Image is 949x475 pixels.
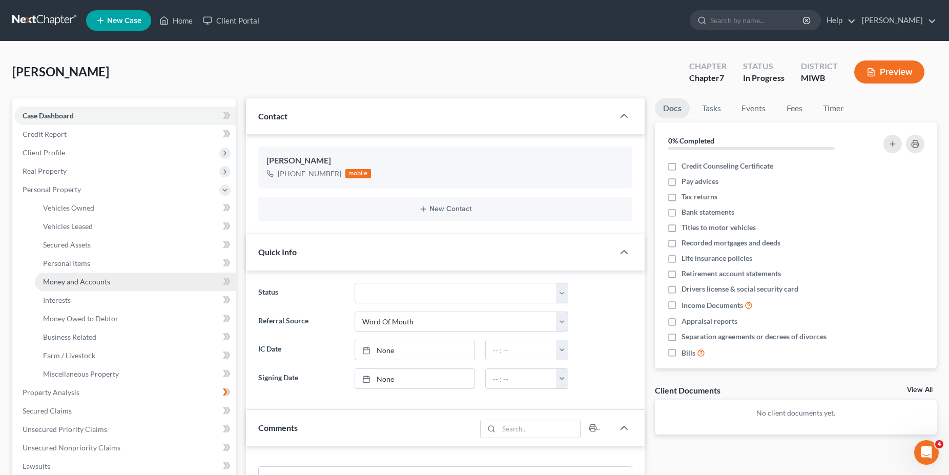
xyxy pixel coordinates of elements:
a: Money and Accounts [35,273,236,291]
a: Unsecured Priority Claims [14,420,236,439]
span: Drivers license & social security card [682,284,798,294]
span: Recorded mortgages and deeds [682,238,780,248]
span: Bills [682,348,695,358]
a: Miscellaneous Property [35,365,236,383]
span: Credit Counseling Certificate [682,161,773,171]
span: Contact [258,111,287,121]
a: Interests [35,291,236,309]
a: Unsecured Nonpriority Claims [14,439,236,457]
iframe: Intercom live chat [914,440,939,465]
span: Lawsuits [23,462,50,470]
a: Secured Claims [14,402,236,420]
div: Client Documents [655,385,720,396]
input: Search... [499,420,581,438]
span: Money Owed to Debtor [43,314,118,323]
label: Signing Date [253,368,349,389]
span: Vehicles Owned [43,203,94,212]
span: Secured Assets [43,240,91,249]
div: Status [743,60,785,72]
a: Help [821,11,856,30]
span: Life insurance policies [682,253,752,263]
a: Secured Assets [35,236,236,254]
span: Interests [43,296,71,304]
span: Retirement account statements [682,269,781,279]
span: Titles to motor vehicles [682,222,756,233]
a: Fees [778,98,811,118]
span: Money and Accounts [43,277,110,286]
a: Farm / Livestock [35,346,236,365]
span: [PERSON_NAME] [12,64,109,79]
div: District [801,60,838,72]
span: 4 [935,440,943,448]
input: Search by name... [710,11,804,30]
a: Events [733,98,774,118]
a: [PERSON_NAME] [857,11,936,30]
input: -- : -- [486,369,556,388]
div: [PERSON_NAME] [266,155,624,167]
span: Pay advices [682,176,718,187]
button: New Contact [266,205,624,213]
a: None [355,340,475,360]
span: Bank statements [682,207,734,217]
span: Comments [258,423,298,432]
label: Status [253,283,349,303]
a: Client Portal [198,11,264,30]
div: MIWB [801,72,838,84]
span: Miscellaneous Property [43,369,119,378]
span: Personal Items [43,259,90,267]
span: Appraisal reports [682,316,737,326]
div: mobile [345,169,371,178]
span: Credit Report [23,130,67,138]
strong: 0% Completed [668,136,714,145]
div: In Progress [743,72,785,84]
span: Farm / Livestock [43,351,95,360]
span: New Case [107,17,141,25]
span: Vehicles Leased [43,222,93,231]
span: Quick Info [258,247,297,257]
span: Personal Property [23,185,81,194]
label: IC Date [253,340,349,360]
a: Case Dashboard [14,107,236,125]
a: Money Owed to Debtor [35,309,236,328]
a: View All [907,386,933,394]
div: [PHONE_NUMBER] [278,169,341,179]
a: Vehicles Leased [35,217,236,236]
label: Referral Source [253,312,349,332]
span: Real Property [23,167,67,175]
div: Chapter [689,60,727,72]
span: Client Profile [23,148,65,157]
span: Income Documents [682,300,743,311]
span: Property Analysis [23,388,79,397]
a: Docs [655,98,690,118]
div: Chapter [689,72,727,84]
span: Unsecured Nonpriority Claims [23,443,120,452]
span: Case Dashboard [23,111,74,120]
a: Personal Items [35,254,236,273]
a: Tasks [694,98,729,118]
span: Separation agreements or decrees of divorces [682,332,827,342]
a: Business Related [35,328,236,346]
a: None [355,369,475,388]
button: Preview [854,60,924,84]
a: Vehicles Owned [35,199,236,217]
a: Home [154,11,198,30]
p: No client documents yet. [663,408,929,418]
span: Business Related [43,333,96,341]
a: Timer [815,98,852,118]
span: 7 [719,73,724,82]
span: Unsecured Priority Claims [23,425,107,433]
input: -- : -- [486,340,556,360]
span: Tax returns [682,192,717,202]
a: Credit Report [14,125,236,143]
span: Secured Claims [23,406,72,415]
a: Property Analysis [14,383,236,402]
